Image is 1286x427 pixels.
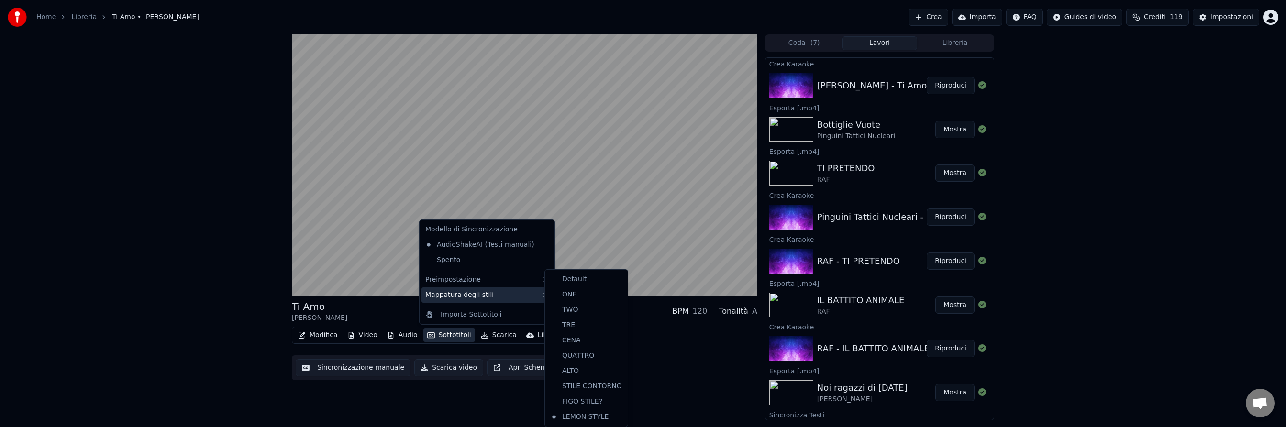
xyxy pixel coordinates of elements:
[547,302,626,318] div: TWO
[1193,9,1259,26] button: Impostazioni
[487,359,594,376] button: Apri Schermo Duplicato
[917,36,993,50] button: Libreria
[547,287,626,302] div: ONE
[477,328,521,342] button: Scarica
[935,384,975,401] button: Mostra
[719,306,748,317] div: Tonalità
[547,363,626,379] div: ALTO
[547,379,626,394] div: STILE CONTORNO
[294,328,342,342] button: Modifica
[817,210,989,224] div: Pinguini Tattici Nucleari - Bottiglie Vuote
[547,348,626,363] div: QUATTRO
[817,118,895,131] div: Bottiglie Vuote
[817,131,895,141] div: Pinguini Tattici Nucleari
[421,237,538,252] div: AudioShakeAI (Testi manuali)
[952,9,1002,26] button: Importa
[547,333,626,348] div: CENA
[421,222,553,237] div: Modello di Sincronizzazione
[292,300,347,313] div: Ti Amo
[421,272,553,287] div: Preimpostazione
[817,307,905,317] div: RAF
[538,330,583,340] div: Libreria cloud
[547,409,626,425] div: LEMON STYLE
[296,359,410,376] button: Sincronizzazione manuale
[817,342,930,355] div: RAF - IL BATTITO ANIMALE
[423,328,475,342] button: Sottotitoli
[817,294,905,307] div: IL BATTITO ANIMALE
[842,36,918,50] button: Lavori
[765,321,994,332] div: Crea Karaoke
[810,38,820,48] span: ( 7 )
[935,296,975,314] button: Mostra
[817,175,875,185] div: RAF
[441,310,502,319] div: Importa Sottotitoli
[344,328,381,342] button: Video
[414,359,483,376] button: Scarica video
[1047,9,1122,26] button: Guides di video
[547,394,626,409] div: FIGO STILE?
[672,306,688,317] div: BPM
[765,189,994,201] div: Crea Karaoke
[765,145,994,157] div: Esporta [.mp4]
[421,287,553,303] div: Mappatura degli stili
[935,121,975,138] button: Mostra
[383,328,421,342] button: Audio
[547,318,626,333] div: TRE
[1006,9,1043,26] button: FAQ
[765,409,994,420] div: Sincronizza Testi
[752,306,757,317] div: A
[765,365,994,376] div: Esporta [.mp4]
[817,254,900,268] div: RAF - TI PRETENDO
[8,8,27,27] img: youka
[927,77,975,94] button: Riproduci
[927,340,975,357] button: Riproduci
[935,164,975,182] button: Mostra
[1210,12,1253,22] div: Impostazioni
[927,208,975,226] button: Riproduci
[766,36,842,50] button: Coda
[36,12,56,22] a: Home
[112,12,199,22] span: Ti Amo • [PERSON_NAME]
[817,381,908,394] div: Noi ragazzi di [DATE]
[1126,9,1189,26] button: Crediti119
[765,233,994,245] div: Crea Karaoke
[765,277,994,289] div: Esporta [.mp4]
[765,102,994,113] div: Esporta [.mp4]
[71,12,97,22] a: Libreria
[693,306,708,317] div: 120
[1170,12,1183,22] span: 119
[421,252,553,268] div: Spento
[817,79,927,92] div: [PERSON_NAME] - Ti Amo
[817,394,908,404] div: [PERSON_NAME]
[292,313,347,323] div: [PERSON_NAME]
[927,252,975,270] button: Riproduci
[817,162,875,175] div: TI PRETENDO
[547,272,626,287] div: Default
[765,58,994,69] div: Crea Karaoke
[1144,12,1166,22] span: Crediti
[1246,389,1275,417] div: Aprire la chat
[909,9,948,26] button: Crea
[36,12,199,22] nav: breadcrumb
